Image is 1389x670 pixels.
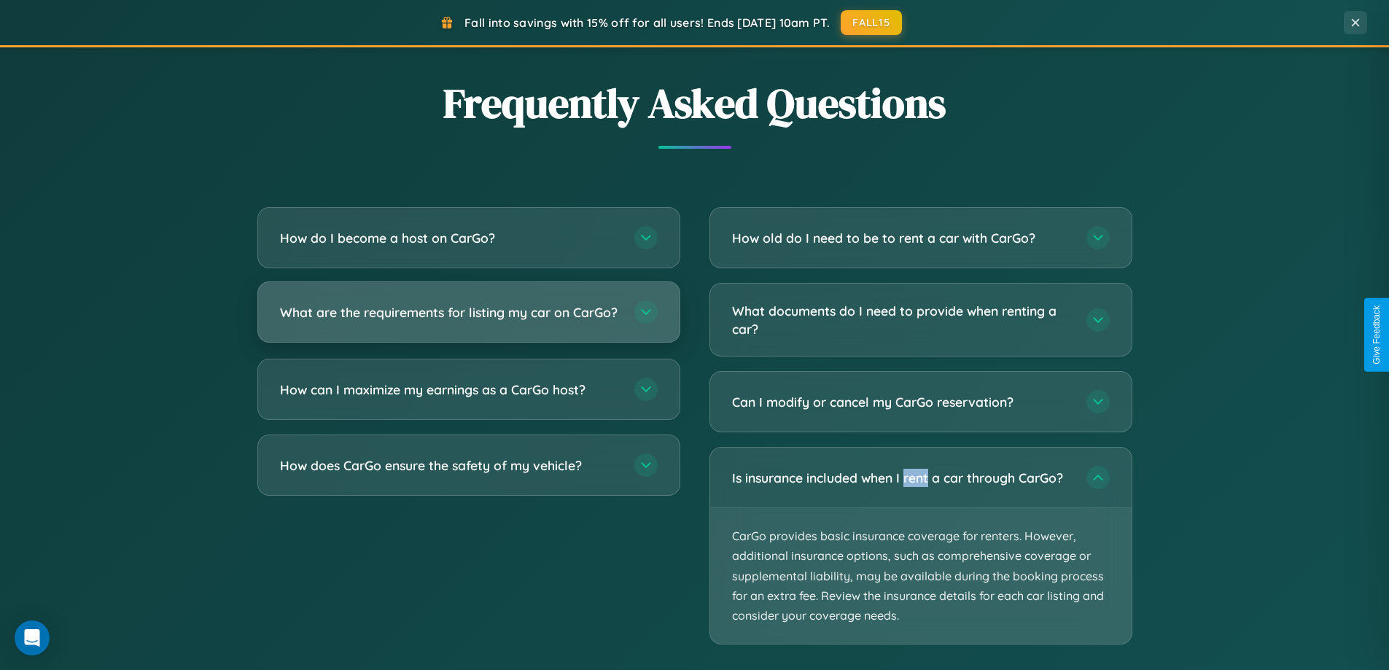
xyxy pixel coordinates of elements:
div: Open Intercom Messenger [15,620,50,655]
h3: How does CarGo ensure the safety of my vehicle? [280,456,620,475]
button: FALL15 [841,10,902,35]
h3: Is insurance included when I rent a car through CarGo? [732,469,1072,487]
h3: What documents do I need to provide when renting a car? [732,302,1072,338]
span: Fall into savings with 15% off for all users! Ends [DATE] 10am PT. [464,15,830,30]
p: CarGo provides basic insurance coverage for renters. However, additional insurance options, such ... [710,508,1132,644]
h3: How do I become a host on CarGo? [280,229,620,247]
div: Give Feedback [1372,305,1382,365]
h3: How old do I need to be to rent a car with CarGo? [732,229,1072,247]
h2: Frequently Asked Questions [257,75,1132,131]
h3: How can I maximize my earnings as a CarGo host? [280,381,620,399]
h3: Can I modify or cancel my CarGo reservation? [732,393,1072,411]
h3: What are the requirements for listing my car on CarGo? [280,303,620,322]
